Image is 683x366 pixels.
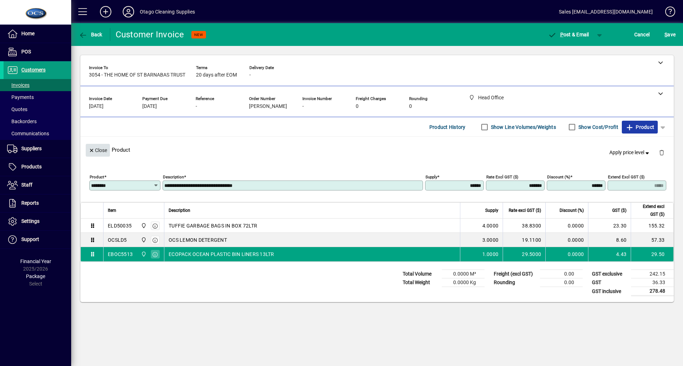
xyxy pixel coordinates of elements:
[21,49,31,54] span: POS
[94,5,117,18] button: Add
[631,233,673,247] td: 57.33
[21,236,39,242] span: Support
[169,251,274,258] span: ECOPACK OCEAN PLASTIC BIN LINERS 13LTR
[20,258,51,264] span: Financial Year
[4,79,71,91] a: Invoices
[631,219,673,233] td: 155.32
[163,174,184,179] mat-label: Description
[429,121,466,133] span: Product History
[545,219,588,233] td: 0.0000
[399,278,442,287] td: Total Weight
[302,104,304,109] span: -
[588,287,631,296] td: GST inclusive
[7,131,49,136] span: Communications
[653,149,670,156] app-page-header-button: Delete
[80,137,674,163] div: Product
[665,29,676,40] span: ave
[660,1,674,25] a: Knowledge Base
[409,104,412,109] span: 0
[249,72,251,78] span: -
[442,270,485,278] td: 0.0000 M³
[482,222,499,229] span: 4.0000
[631,247,673,261] td: 29.50
[560,206,584,214] span: Discount (%)
[108,236,127,244] div: OCSLD5
[4,140,71,158] a: Suppliers
[482,236,499,244] span: 3.0000
[196,72,237,78] span: 20 days after EOM
[612,206,626,214] span: GST ($)
[490,278,540,287] td: Rounding
[634,29,650,40] span: Cancel
[356,104,359,109] span: 0
[21,31,35,36] span: Home
[117,5,140,18] button: Profile
[588,278,631,287] td: GST
[90,174,104,179] mat-label: Product
[196,104,197,109] span: -
[21,182,32,188] span: Staff
[607,146,653,159] button: Apply price level
[84,147,112,153] app-page-header-button: Close
[399,270,442,278] td: Total Volume
[21,164,42,169] span: Products
[489,124,556,131] label: Show Line Volumes/Weights
[4,43,71,61] a: POS
[588,233,631,247] td: 8.60
[632,28,652,41] button: Cancel
[4,158,71,176] a: Products
[425,174,437,179] mat-label: Supply
[545,247,588,261] td: 0.0000
[507,251,541,258] div: 29.5000
[89,104,104,109] span: [DATE]
[4,91,71,103] a: Payments
[577,124,618,131] label: Show Cost/Profit
[108,206,116,214] span: Item
[622,121,658,134] button: Product
[540,278,583,287] td: 0.00
[142,104,157,109] span: [DATE]
[442,278,485,287] td: 0.0000 Kg
[169,206,190,214] span: Description
[588,219,631,233] td: 23.30
[482,251,499,258] span: 1.0000
[4,25,71,43] a: Home
[194,32,203,37] span: NEW
[486,174,518,179] mat-label: Rate excl GST ($)
[609,149,651,156] span: Apply price level
[79,32,102,37] span: Back
[4,176,71,194] a: Staff
[21,218,39,224] span: Settings
[21,200,39,206] span: Reports
[89,145,107,156] span: Close
[631,270,674,278] td: 242.15
[4,115,71,127] a: Backorders
[507,222,541,229] div: 38.8300
[631,278,674,287] td: 36.33
[540,270,583,278] td: 0.00
[7,94,34,100] span: Payments
[139,222,147,230] span: Head Office
[86,144,110,157] button: Close
[544,28,593,41] button: Post & Email
[7,82,30,88] span: Invoices
[4,103,71,115] a: Quotes
[140,6,195,17] div: Otago Cleaning Supplies
[545,233,588,247] td: 0.0000
[547,174,570,179] mat-label: Discount (%)
[427,121,468,134] button: Product History
[21,146,42,151] span: Suppliers
[507,236,541,244] div: 19.1100
[509,206,541,214] span: Rate excl GST ($)
[139,250,147,258] span: Head Office
[4,194,71,212] a: Reports
[139,236,147,244] span: Head Office
[21,67,46,73] span: Customers
[169,222,257,229] span: TUFFIE GARBAGE BAGS IN BOX 72LTR
[631,287,674,296] td: 278.48
[169,236,227,244] span: OCS LEMON DETERGENT
[588,247,631,261] td: 4.43
[4,127,71,140] a: Communications
[249,104,287,109] span: [PERSON_NAME]
[26,273,45,279] span: Package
